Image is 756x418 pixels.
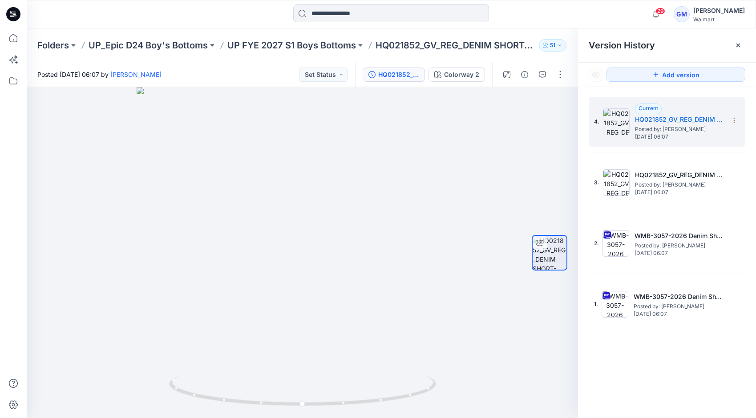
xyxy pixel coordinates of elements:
[603,169,630,196] img: HQ021852_GV_REG_DENIM SHORT 4 PM_Colorway 2_Back
[378,70,419,80] div: HQ021852_GV_REG_DENIM SHORT-REV1
[635,231,724,241] h5: WMB-3057-2026 Denim Short_Full Colorway
[517,68,532,82] button: Details
[693,5,745,16] div: [PERSON_NAME]
[635,114,724,125] h5: HQ021852_GV_REG_DENIM SHORT-REV1
[444,70,479,80] div: Colorway 2
[655,8,665,15] span: 29
[634,302,723,311] span: Posted by: Gayan Mahawithanalage
[550,40,555,50] p: 51
[602,291,628,318] img: WMB-3057-2026 Denim Short_Softsilver
[533,236,566,270] img: HQ021852_GV_REG_DENIM SHORT-REV1
[635,180,724,189] span: Posted by: Gayan Mahawithanalage
[635,250,724,256] span: [DATE] 06:07
[735,42,742,49] button: Close
[634,311,723,317] span: [DATE] 06:07
[363,68,425,82] button: HQ021852_GV_REG_DENIM SHORT-REV1
[37,39,69,52] a: Folders
[693,16,745,23] div: Walmart
[634,291,723,302] h5: WMB-3057-2026 Denim Short_Softsilver
[110,71,162,78] a: [PERSON_NAME]
[635,189,724,195] span: [DATE] 06:07
[227,39,356,52] a: UP FYE 2027 S1 Boys Bottoms
[429,68,485,82] button: Colorway 2
[603,108,630,135] img: HQ021852_GV_REG_DENIM SHORT-REV1
[594,239,599,247] span: 2.
[539,39,566,52] button: 51
[635,170,724,180] h5: HQ021852_GV_REG_DENIM SHORT 4 PM_Colorway 2_Back
[37,70,162,79] span: Posted [DATE] 06:07 by
[594,300,598,308] span: 1.
[674,6,690,22] div: GM
[589,68,603,82] button: Show Hidden Versions
[606,68,745,82] button: Add version
[639,105,658,111] span: Current
[594,118,599,126] span: 4.
[589,40,655,51] span: Version History
[635,241,724,250] span: Posted by: Gayan Mahawithanalage
[635,125,724,134] span: Posted by: Gayan Mahawithanalage
[602,230,629,257] img: WMB-3057-2026 Denim Short_Full Colorway
[376,39,535,52] p: HQ021852_GV_REG_DENIM SHORT-REV1
[89,39,208,52] a: UP_Epic D24 Boy's Bottoms
[635,134,724,140] span: [DATE] 06:07
[594,179,599,187] span: 3.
